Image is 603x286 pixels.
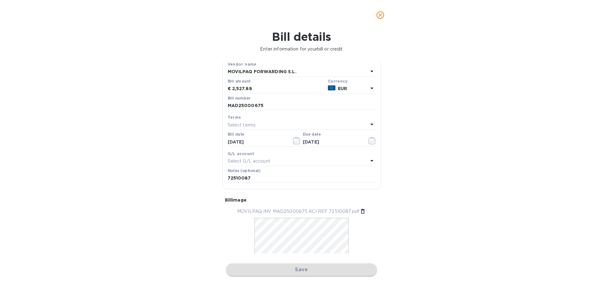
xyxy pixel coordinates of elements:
input: € Enter bill amount [232,84,325,94]
b: Vendor name [228,62,257,67]
p: Enter information for your bill or credit [5,46,598,52]
label: Notes (optional) [228,169,261,173]
button: close [373,8,388,23]
input: Due date [303,137,362,147]
b: Terms [228,115,241,120]
label: Bill date [228,133,244,137]
b: G/L account [228,151,254,156]
input: Enter notes [228,174,376,183]
b: Currency [328,79,347,84]
label: Bill number [228,96,250,100]
label: Due date [303,133,321,137]
input: Select date [228,137,287,147]
b: MOVILPAQ FORWARDING S.L. [228,69,296,74]
p: MOVILPAQ INV MAD25000675 KCI REF 72510087.pdf [237,208,360,215]
p: Select G/L account [228,158,270,165]
input: Enter bill number [228,101,376,111]
h1: Bill details [5,30,598,43]
p: Bill image [225,197,378,203]
p: Select terms [228,122,256,128]
label: Bill amount [228,79,250,83]
b: EUR [338,86,347,91]
div: € [228,84,232,94]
